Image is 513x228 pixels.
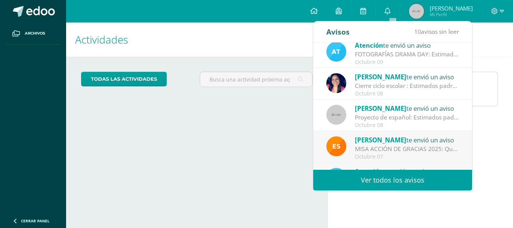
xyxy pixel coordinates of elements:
[355,113,459,122] div: Proyecto de español: Estimados padres de familia, Les escribo para compartir información esencial...
[355,145,459,153] div: MISA ACCIÓN DE GRACIAS 2025: Queridas Familias BSJ, un gusto saludarles. Mañana tendremos una San...
[355,82,459,90] div: Cierre ciclo escolar : Estimados padres de familia, compartirmos información importante sobre nue...
[414,27,459,36] span: avisos sin leer
[326,21,350,42] div: Avisos
[326,42,346,62] img: 9fc725f787f6a993fc92a288b7a8b70c.png
[355,136,406,144] span: [PERSON_NAME]
[6,23,60,45] a: Archivos
[81,72,167,86] a: todas las Actividades
[355,122,459,128] div: Octubre 08
[25,30,45,36] span: Archivos
[355,135,459,145] div: te envió un aviso
[355,154,459,160] div: Octubre 07
[409,4,424,19] img: 45x45
[313,170,472,190] a: Ver todos los avisos
[355,59,459,65] div: Octubre 09
[21,218,50,223] span: Cerrar panel
[355,167,383,176] span: Atención
[355,72,406,81] span: [PERSON_NAME]
[200,72,312,87] input: Busca una actividad próxima aquí...
[355,40,459,50] div: te envió un aviso
[75,23,318,57] h1: Actividades
[326,105,346,125] img: 60x60
[355,41,383,50] span: Atención
[355,50,459,59] div: FOTOGRAFÍAS DRAMA DAY: Estimados padres de familia, Por este medio les compartimos las fotografía...
[355,103,459,113] div: te envió un aviso
[355,166,459,176] div: te envió un aviso
[326,136,346,156] img: 4ba0fbdb24318f1bbd103ebd070f4524.png
[355,91,459,97] div: Octubre 08
[326,168,346,188] img: 9fc725f787f6a993fc92a288b7a8b70c.png
[355,72,459,82] div: te envió un aviso
[430,5,473,12] span: [PERSON_NAME]
[355,104,406,113] span: [PERSON_NAME]
[430,11,473,18] span: Mi Perfil
[326,73,346,93] img: 7118ac30b0313437625b59fc2ffd5a9e.png
[414,27,421,36] span: 10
